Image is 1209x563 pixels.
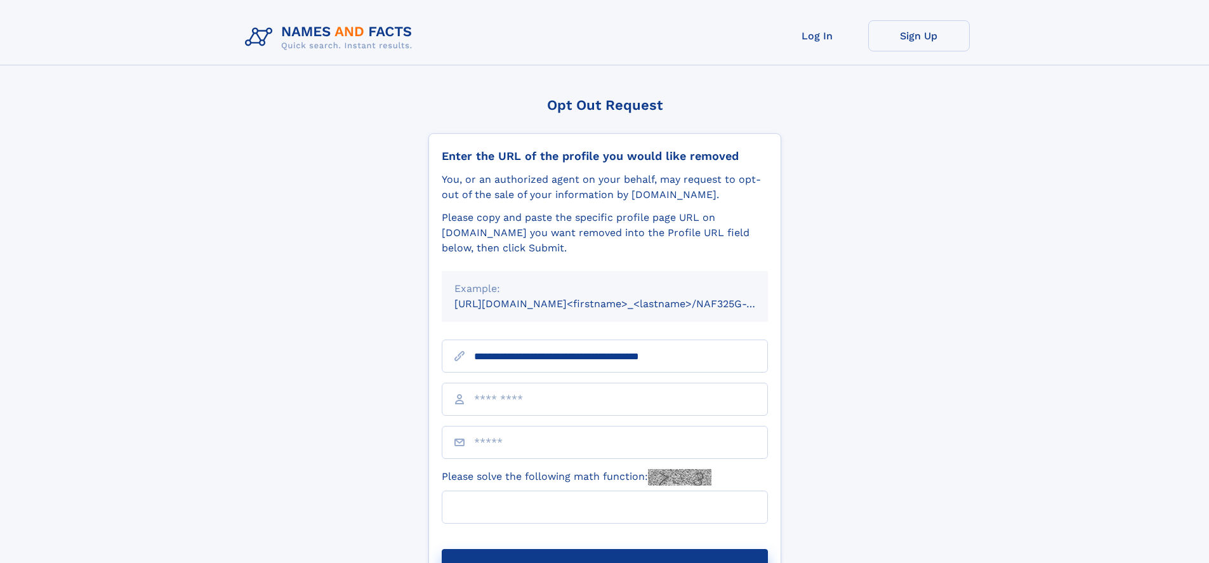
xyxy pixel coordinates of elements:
a: Sign Up [868,20,970,51]
div: Opt Out Request [428,97,781,113]
div: Example: [454,281,755,296]
img: Logo Names and Facts [240,20,423,55]
div: Please copy and paste the specific profile page URL on [DOMAIN_NAME] you want removed into the Pr... [442,210,768,256]
div: Enter the URL of the profile you would like removed [442,149,768,163]
label: Please solve the following math function: [442,469,711,486]
small: [URL][DOMAIN_NAME]<firstname>_<lastname>/NAF325G-xxxxxxxx [454,298,792,310]
a: Log In [767,20,868,51]
div: You, or an authorized agent on your behalf, may request to opt-out of the sale of your informatio... [442,172,768,202]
